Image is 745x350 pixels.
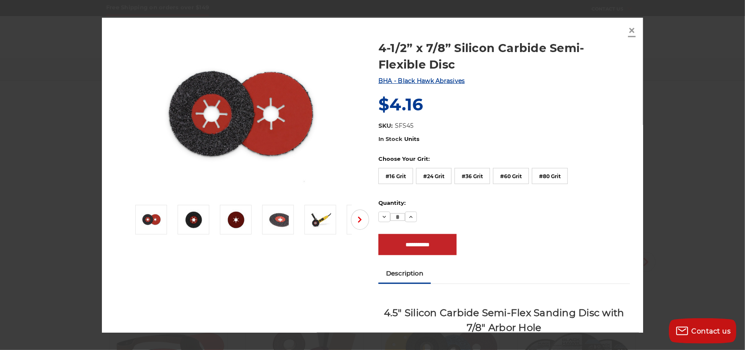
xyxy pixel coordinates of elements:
[156,31,326,200] img: 4.5" x 7/8" Silicon Carbide Semi Flex Disc
[378,94,423,115] span: $4.16
[310,209,331,230] img: 4-1/2” x 7/8” Silicon Carbide Semi-Flexible Disc
[183,209,204,230] img: 4-1/2” x 7/8” Silicon Carbide Semi-Flexible Disc
[625,24,639,37] a: Close
[378,135,403,142] span: In Stock
[225,209,247,230] img: 4-1/2” x 7/8” Silicon Carbide Semi-Flexible Disc
[669,318,737,344] button: Contact us
[404,135,419,142] span: Units
[692,327,731,335] span: Contact us
[384,307,624,333] strong: 4.5" Silicon Carbide Semi-Flex Sanding Disc with 7/8" Arbor Hole
[378,77,465,85] a: BHA - Black Hawk Abrasives
[141,209,162,230] img: 4.5" x 7/8" Silicon Carbide Semi Flex Disc
[351,209,369,230] button: Next
[378,199,630,207] label: Quantity:
[378,155,630,163] label: Choose Your Grit:
[268,209,289,230] img: 4-1/2” x 7/8” Silicon Carbide Semi-Flexible Disc
[378,40,630,73] a: 4-1/2” x 7/8” Silicon Carbide Semi-Flexible Disc
[378,121,393,130] dt: SKU:
[628,22,636,39] span: ×
[378,264,431,283] a: Description
[395,121,414,130] dd: SFS45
